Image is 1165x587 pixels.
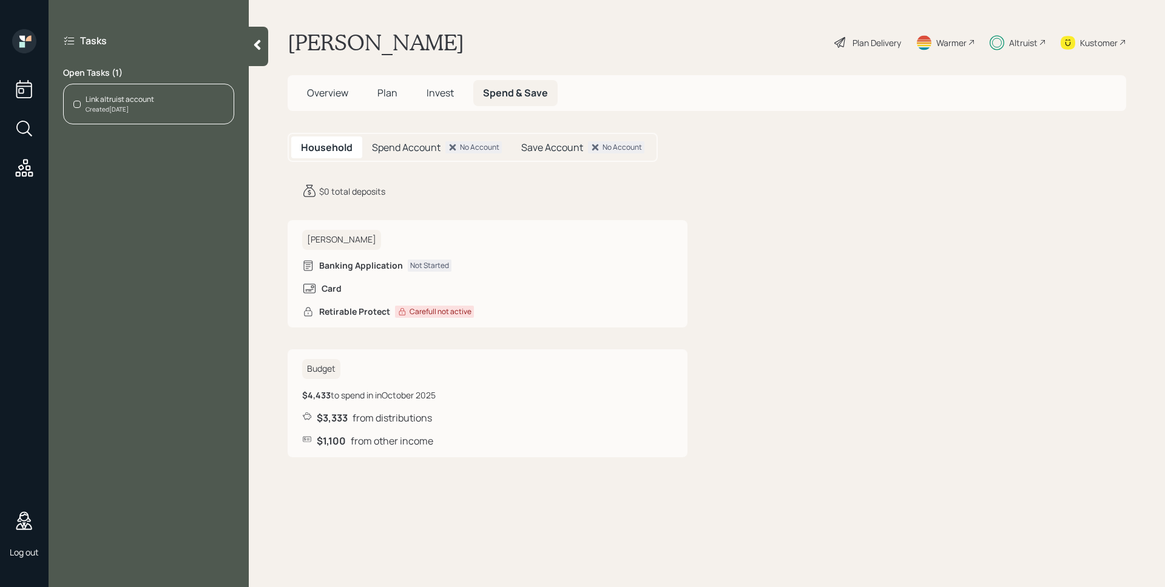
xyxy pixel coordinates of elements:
[302,359,340,379] h6: Budget
[1080,36,1118,49] div: Kustomer
[317,411,348,424] b: $3,333
[63,67,234,79] label: Open Tasks ( 1 )
[1009,36,1038,49] div: Altruist
[80,34,107,47] label: Tasks
[302,389,331,401] b: $4,433
[302,389,436,401] div: to spend in in October 2025
[853,36,901,49] div: Plan Delivery
[86,94,154,105] div: Link altruist account
[302,434,673,448] div: from other income
[372,142,441,153] h5: Spend Account
[936,36,967,49] div: Warmer
[307,86,348,99] span: Overview
[288,29,464,56] h1: [PERSON_NAME]
[319,261,403,271] h6: Banking Application
[86,105,154,114] div: Created [DATE]
[301,142,353,153] h5: Household
[460,142,499,153] div: No Account
[377,86,397,99] span: Plan
[302,230,381,250] h6: [PERSON_NAME]
[483,86,548,99] span: Spend & Save
[410,306,471,317] div: Carefull not active
[410,260,449,271] div: Not Started
[322,284,342,294] h6: Card
[603,142,642,153] div: No Account
[521,142,583,153] h5: Save Account
[319,307,390,317] h6: Retirable Protect
[427,86,454,99] span: Invest
[10,546,39,558] div: Log out
[319,185,385,198] div: $0 total deposits
[317,434,346,448] b: $1,100
[302,411,673,424] div: from distributions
